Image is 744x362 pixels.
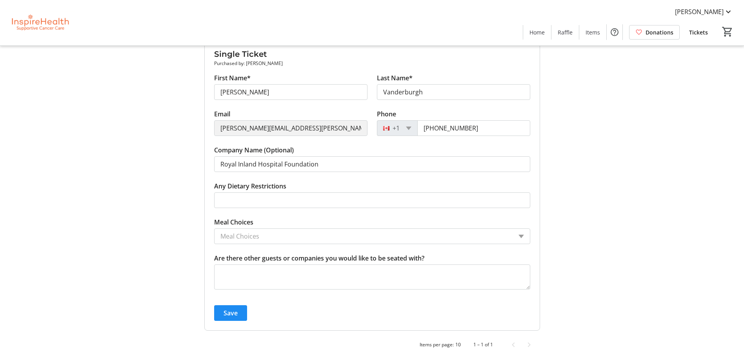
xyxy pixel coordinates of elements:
div: 10 [455,341,461,348]
button: [PERSON_NAME] [669,5,739,18]
mat-paginator: Select page [204,337,540,353]
label: Any Dietary Restrictions [214,181,286,191]
h3: Single Ticket [214,48,530,60]
span: Save [224,308,238,318]
label: First Name* [214,73,251,83]
input: (506) 234-5678 [417,120,530,136]
span: Tickets [689,28,708,36]
p: Purchased by: [PERSON_NAME] [214,60,530,67]
label: Company Name (Optional) [214,145,294,155]
button: Save [214,305,247,321]
button: Cart [720,25,735,39]
label: Phone [377,109,396,119]
button: Help [607,24,622,40]
button: Previous page [506,337,521,353]
img: InspireHealth Supportive Cancer Care's Logo [5,3,75,42]
div: Items per page: [420,341,454,348]
label: Last Name* [377,73,413,83]
label: Are there other guests or companies you would like to be seated with? [214,253,424,263]
span: Items [586,28,600,36]
span: Donations [646,28,673,36]
a: Raffle [551,25,579,40]
span: [PERSON_NAME] [675,7,724,16]
button: Next page [521,337,537,353]
a: Tickets [683,25,714,40]
a: Items [579,25,606,40]
label: Meal Choices [214,217,253,227]
span: Raffle [558,28,573,36]
span: Home [529,28,545,36]
div: 1 – 1 of 1 [473,341,493,348]
a: Home [523,25,551,40]
a: Donations [629,25,680,40]
label: Email [214,109,230,119]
